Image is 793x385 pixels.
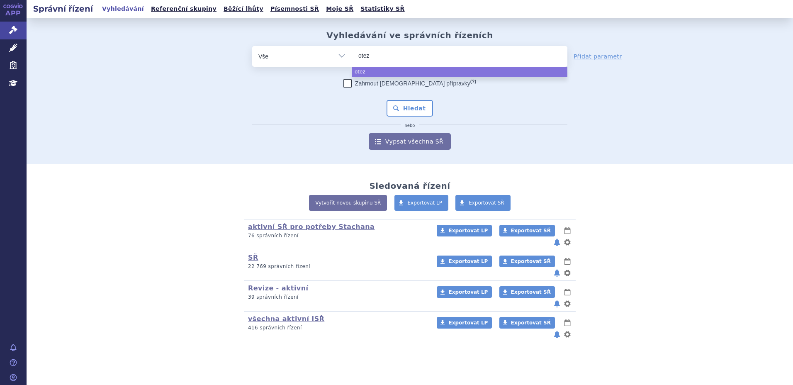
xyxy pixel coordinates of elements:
p: 39 správních řízení [248,294,426,301]
i: nebo [401,123,419,128]
span: Exportovat SŘ [469,200,504,206]
abbr: (?) [470,79,476,84]
button: notifikace [553,299,561,309]
button: lhůty [563,226,572,236]
label: Zahrnout [DEMOGRAPHIC_DATA] přípravky [343,79,476,88]
a: Moje SŘ [324,3,356,15]
a: Přidat parametr [574,52,622,61]
button: notifikace [553,268,561,278]
button: lhůty [563,318,572,328]
p: 416 správních řízení [248,324,426,331]
a: Exportovat LP [437,225,492,236]
p: 22 769 správních řízení [248,263,426,270]
p: 76 správních řízení [248,232,426,239]
h2: Správní řízení [27,3,100,15]
a: Exportovat LP [437,317,492,329]
button: notifikace [553,329,561,339]
span: Exportovat SŘ [511,289,551,295]
a: Exportovat LP [437,256,492,267]
a: Vyhledávání [100,3,146,15]
a: Písemnosti SŘ [268,3,321,15]
a: aktivní SŘ pro potřeby Stachana [248,223,375,231]
button: Hledat [387,100,433,117]
span: Exportovat SŘ [511,258,551,264]
span: Exportovat LP [448,289,488,295]
button: lhůty [563,287,572,297]
a: Exportovat SŘ [499,286,555,298]
button: nastavení [563,299,572,309]
a: Vytvořit novou skupinu SŘ [309,195,387,211]
a: Exportovat SŘ [499,317,555,329]
span: Exportovat SŘ [511,228,551,234]
a: SŘ [248,253,258,261]
a: Exportovat SŘ [499,225,555,236]
a: Exportovat LP [394,195,449,211]
span: Exportovat SŘ [511,320,551,326]
button: nastavení [563,329,572,339]
a: Revize - aktivní [248,284,308,292]
button: nastavení [563,268,572,278]
button: nastavení [563,237,572,247]
a: Vypsat všechna SŘ [369,133,451,150]
a: Běžící lhůty [221,3,266,15]
span: Exportovat LP [448,320,488,326]
h2: Sledovaná řízení [369,181,450,191]
a: Exportovat LP [437,286,492,298]
button: notifikace [553,237,561,247]
span: Exportovat LP [408,200,443,206]
span: Exportovat LP [448,228,488,234]
a: Statistiky SŘ [358,3,407,15]
li: otez [352,67,567,77]
a: Exportovat SŘ [499,256,555,267]
h2: Vyhledávání ve správních řízeních [326,30,493,40]
a: Exportovat SŘ [455,195,511,211]
span: Exportovat LP [448,258,488,264]
a: všechna aktivní ISŘ [248,315,324,323]
button: lhůty [563,256,572,266]
a: Referenční skupiny [148,3,219,15]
